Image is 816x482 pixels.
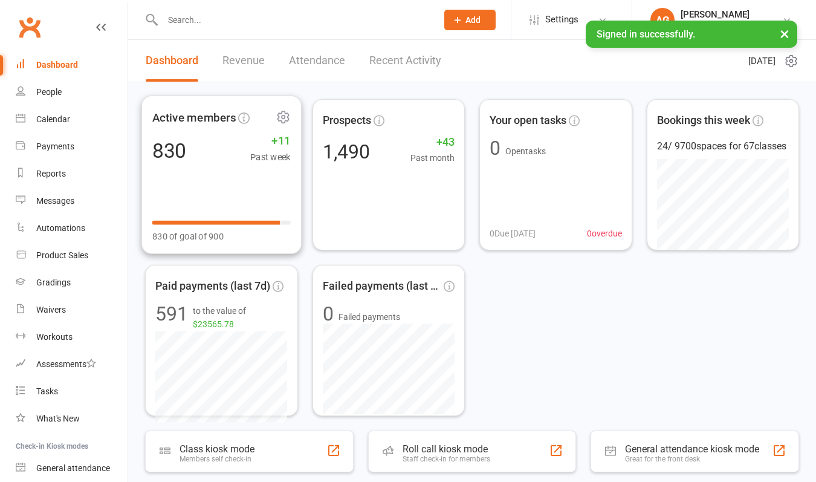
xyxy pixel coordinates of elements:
[152,229,224,243] span: 830 of goal of 900
[16,324,128,351] a: Workouts
[490,138,500,158] div: 0
[146,40,198,82] a: Dashboard
[681,9,782,20] div: [PERSON_NAME]
[159,11,429,28] input: Search...
[625,443,759,455] div: General attendance kiosk mode
[36,278,71,287] div: Gradings
[490,227,536,240] span: 0 Due [DATE]
[152,109,236,127] span: Active members
[16,242,128,269] a: Product Sales
[369,40,441,82] a: Recent Activity
[36,169,66,178] div: Reports
[15,12,45,42] a: Clubworx
[36,359,96,369] div: Assessments
[16,106,128,133] a: Calendar
[155,278,270,295] span: Paid payments (last 7d)
[16,296,128,324] a: Waivers
[36,114,70,124] div: Calendar
[289,40,345,82] a: Attendance
[323,278,442,295] span: Failed payments (last 30d)
[180,455,254,463] div: Members self check-in
[16,79,128,106] a: People
[16,455,128,482] a: General attendance kiosk mode
[657,138,789,154] div: 24 / 9700 spaces for 67 classes
[36,250,88,260] div: Product Sales
[250,132,291,150] span: +11
[193,304,288,331] span: to the value of
[403,455,490,463] div: Staff check-in for members
[193,319,234,329] span: $23565.78
[36,60,78,70] div: Dashboard
[16,160,128,187] a: Reports
[16,187,128,215] a: Messages
[36,305,66,314] div: Waivers
[545,6,578,33] span: Settings
[323,112,371,129] span: Prospects
[774,21,795,47] button: ×
[597,28,695,40] span: Signed in successfully.
[323,142,370,161] div: 1,490
[250,150,291,164] span: Past week
[16,378,128,405] a: Tasks
[155,304,188,331] div: 591
[625,455,759,463] div: Great for the front desk
[657,112,750,129] span: Bookings this week
[152,140,187,161] div: 830
[16,405,128,432] a: What's New
[222,40,265,82] a: Revenue
[323,304,334,324] div: 0
[16,351,128,378] a: Assessments
[36,87,62,97] div: People
[36,142,74,151] div: Payments
[681,20,782,31] div: Bujutsu Martial Arts Centre
[16,133,128,160] a: Payments
[36,223,85,233] div: Automations
[505,146,546,156] span: Open tasks
[36,196,74,206] div: Messages
[36,332,73,342] div: Workouts
[403,443,490,455] div: Roll call kiosk mode
[465,15,481,25] span: Add
[410,151,455,164] span: Past month
[180,443,254,455] div: Class kiosk mode
[490,112,566,129] span: Your open tasks
[36,463,110,473] div: General attendance
[410,134,455,151] span: +43
[36,386,58,396] div: Tasks
[36,414,80,423] div: What's New
[16,215,128,242] a: Automations
[444,10,496,30] button: Add
[587,227,622,240] span: 0 overdue
[16,269,128,296] a: Gradings
[650,8,675,32] div: AG
[338,310,400,324] span: Failed payments
[748,54,776,68] span: [DATE]
[16,51,128,79] a: Dashboard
